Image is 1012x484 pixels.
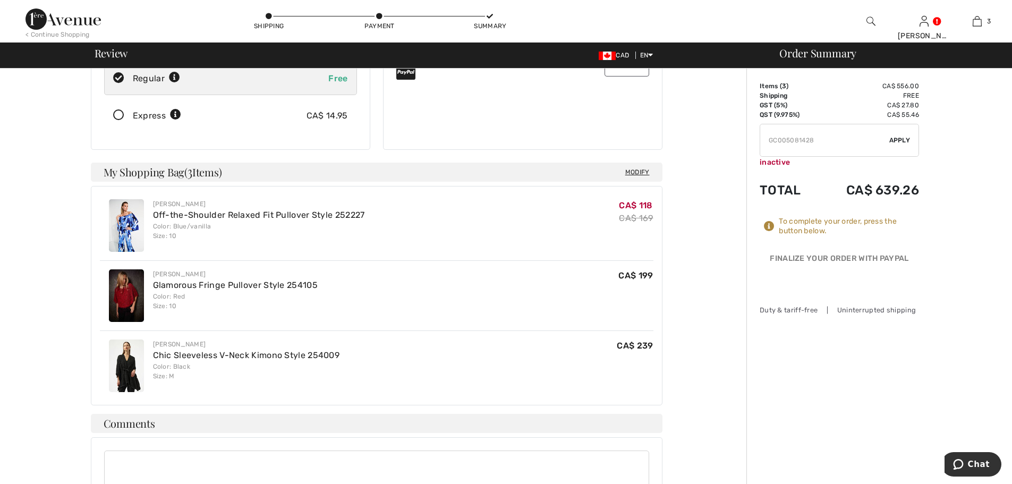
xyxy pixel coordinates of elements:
[760,91,817,100] td: Shipping
[767,48,1006,58] div: Order Summary
[760,253,919,269] div: Finalize Your Order with PayPal
[760,124,889,156] input: Promo code
[619,213,653,223] s: CA$ 169
[474,21,506,31] div: Summary
[760,81,817,91] td: Items ( )
[184,165,222,179] span: ( Items)
[898,30,950,41] div: [PERSON_NAME]
[760,172,817,208] td: Total
[25,9,101,30] img: 1ère Avenue
[973,15,982,28] img: My Bag
[188,164,192,178] span: 3
[153,280,318,290] a: Glamorous Fringe Pullover Style 254105
[153,362,340,381] div: Color: Black Size: M
[133,72,180,85] div: Regular
[153,269,318,279] div: [PERSON_NAME]
[109,199,144,252] img: Off-the-Shoulder Relaxed Fit Pullover Style 252227
[782,82,786,90] span: 3
[987,16,991,26] span: 3
[640,52,653,59] span: EN
[619,200,652,210] span: CA$ 118
[817,91,919,100] td: Free
[951,15,1003,28] a: 3
[625,167,650,177] span: Modify
[618,270,653,281] span: CA$ 199
[95,48,128,58] span: Review
[817,172,919,208] td: CA$ 639.26
[599,52,633,59] span: CAD
[153,210,365,220] a: Off-the-Shoulder Relaxed Fit Pullover Style 252227
[817,110,919,120] td: CA$ 55.46
[328,73,347,83] span: Free
[760,157,919,168] div: inactive
[91,414,662,433] h4: Comments
[760,269,919,293] iframe: PayPal-paypal
[760,305,919,315] div: Duty & tariff-free | Uninterrupted shipping
[760,100,817,110] td: GST (5%)
[253,21,285,31] div: Shipping
[920,15,929,28] img: My Info
[153,339,340,349] div: [PERSON_NAME]
[945,452,1001,479] iframe: Opens a widget where you can chat to one of our agents
[153,222,365,241] div: Color: Blue/vanilla Size: 10
[866,15,875,28] img: search the website
[25,30,90,39] div: < Continue Shopping
[817,100,919,110] td: CA$ 27.80
[153,292,318,311] div: Color: Red Size: 10
[817,81,919,91] td: CA$ 556.00
[133,109,181,122] div: Express
[599,52,616,60] img: Canadian Dollar
[779,217,919,236] div: To complete your order, press the button below.
[109,269,144,322] img: Glamorous Fringe Pullover Style 254105
[363,21,395,31] div: Payment
[617,341,653,351] span: CA$ 239
[153,350,340,360] a: Chic Sleeveless V-Neck Kimono Style 254009
[307,109,348,122] div: CA$ 14.95
[153,199,365,209] div: [PERSON_NAME]
[920,16,929,26] a: Sign In
[91,163,662,182] h4: My Shopping Bag
[109,339,144,392] img: Chic Sleeveless V-Neck Kimono Style 254009
[760,110,817,120] td: QST (9.975%)
[889,135,911,145] span: Apply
